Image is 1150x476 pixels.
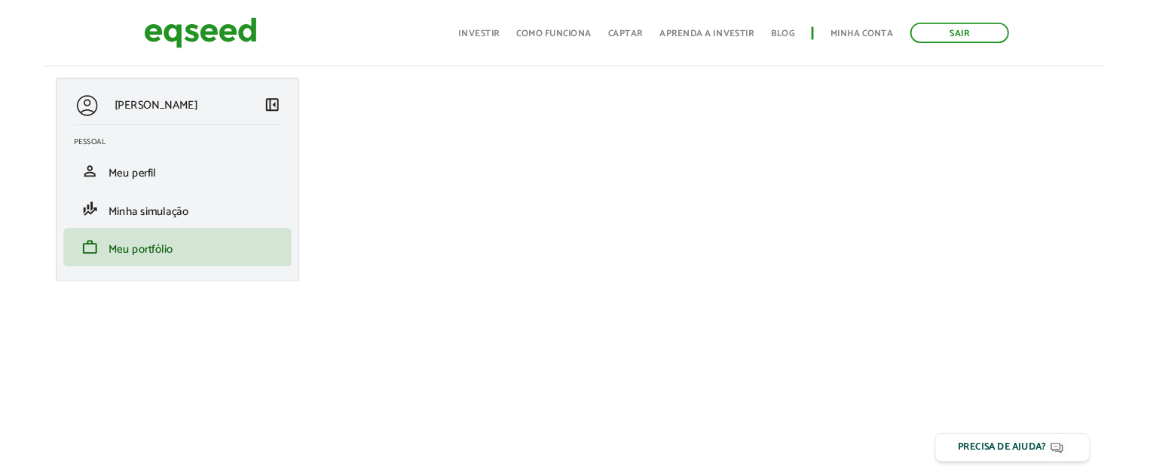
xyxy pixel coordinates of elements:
[31,214,252,232] a: finance_modeMinha simulação
[38,174,57,192] span: person
[31,174,252,192] a: personMeu perfil
[234,103,252,124] a: Colapsar menu
[38,255,57,273] span: work
[656,31,757,41] a: Aprenda a investir
[234,103,252,121] span: left_panel_close
[74,106,163,120] p: [PERSON_NAME]
[31,147,263,156] h2: Pessoal
[20,244,263,284] li: Meu portfólio
[442,31,485,41] a: Investir
[20,162,263,203] li: Meu perfil
[924,24,1029,46] a: Sair
[68,216,153,236] span: Minha simulação
[68,175,118,195] span: Meu perfil
[68,256,136,277] span: Meu portfólio
[31,255,252,273] a: workMeu portfólio
[20,203,263,244] li: Minha simulação
[106,15,226,55] img: EqSeed
[839,31,906,41] a: Minha conta
[601,31,638,41] a: Captar
[503,31,583,41] a: Como funciona
[775,31,800,41] a: Blog
[38,214,57,232] span: finance_mode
